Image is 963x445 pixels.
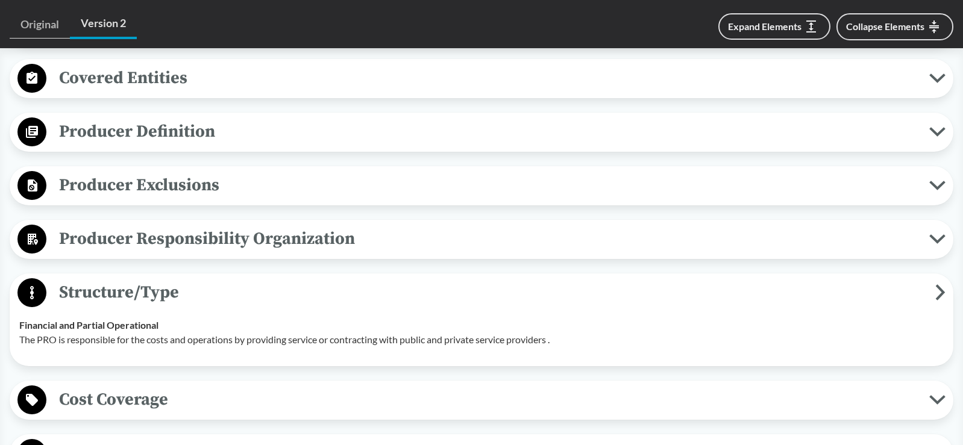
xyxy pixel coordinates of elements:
[14,117,949,148] button: Producer Definition
[46,172,929,199] span: Producer Exclusions
[14,278,949,308] button: Structure/Type
[46,279,935,306] span: Structure/Type
[46,386,929,413] span: Cost Coverage
[14,63,949,94] button: Covered Entities
[46,64,929,92] span: Covered Entities
[19,332,944,347] p: The PRO is responsible for the costs and operations by providing service or contracting with publ...
[19,319,158,331] strong: Financial and Partial Operational
[14,224,949,255] button: Producer Responsibility Organization
[46,118,929,145] span: Producer Definition
[70,10,137,39] a: Version 2
[46,225,929,252] span: Producer Responsibility Organization
[836,13,953,40] button: Collapse Elements
[14,385,949,415] button: Cost Coverage
[718,13,830,40] button: Expand Elements
[14,170,949,201] button: Producer Exclusions
[10,11,70,39] a: Original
